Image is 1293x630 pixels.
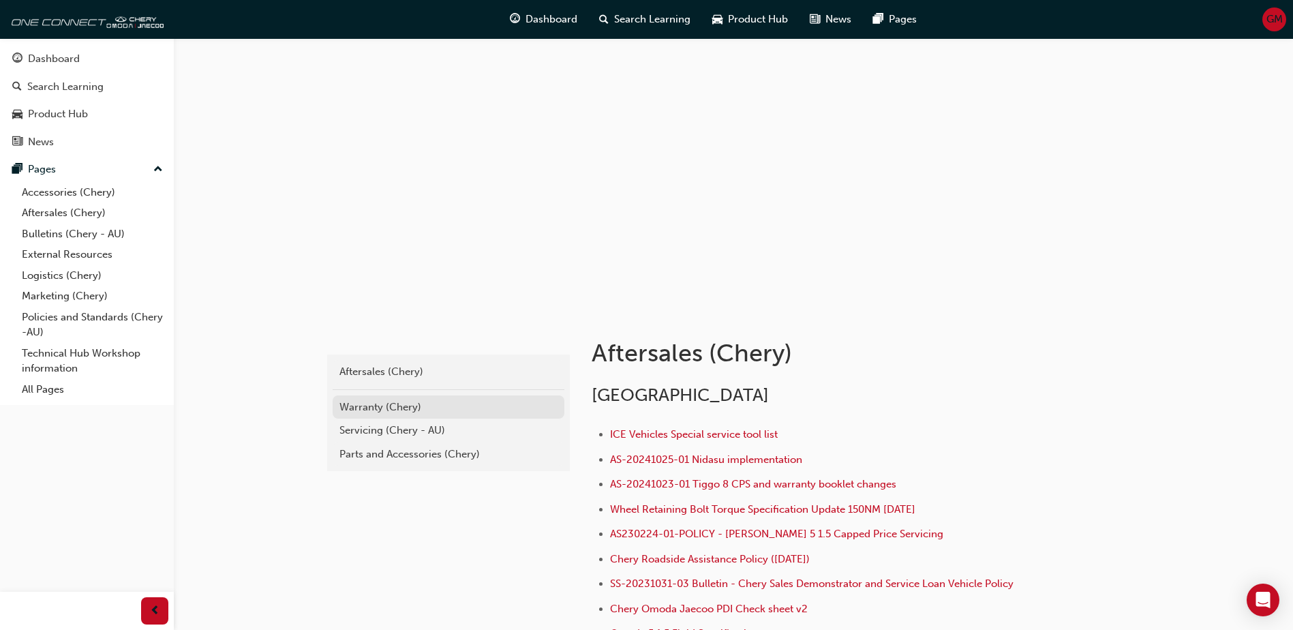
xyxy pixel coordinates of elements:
span: search-icon [12,81,22,93]
div: Search Learning [27,79,104,95]
a: Dashboard [5,46,168,72]
div: Pages [28,162,56,177]
a: Technical Hub Workshop information [16,343,168,379]
span: Product Hub [728,12,788,27]
span: guage-icon [12,53,22,65]
h1: Aftersales (Chery) [592,338,1039,368]
a: search-iconSearch Learning [588,5,701,33]
span: news-icon [810,11,820,28]
button: Pages [5,157,168,182]
span: car-icon [712,11,722,28]
span: pages-icon [12,164,22,176]
a: Bulletins (Chery - AU) [16,224,168,245]
span: up-icon [153,161,163,179]
div: Open Intercom Messenger [1247,584,1279,616]
div: Parts and Accessories (Chery) [339,447,558,462]
span: [GEOGRAPHIC_DATA] [592,385,769,406]
a: SS-20231031-03 Bulletin - Chery Sales Demonstrator and Service Loan Vehicle Policy [610,577,1014,590]
div: Aftersales (Chery) [339,364,558,380]
a: Aftersales (Chery) [16,202,168,224]
a: Search Learning [5,74,168,100]
span: guage-icon [510,11,520,28]
a: Logistics (Chery) [16,265,168,286]
a: Aftersales (Chery) [333,360,564,384]
span: Dashboard [526,12,577,27]
a: Chery Omoda Jaecoo PDI Check sheet v2 [610,603,808,615]
a: car-iconProduct Hub [701,5,799,33]
button: DashboardSearch LearningProduct HubNews [5,44,168,157]
span: Search Learning [614,12,690,27]
div: Servicing (Chery - AU) [339,423,558,438]
a: Warranty (Chery) [333,395,564,419]
div: News [28,134,54,150]
a: Chery Roadside Assistance Policy ([DATE]) [610,553,810,565]
a: AS230224-01-POLICY - [PERSON_NAME] 5 1.5 Capped Price Servicing [610,528,943,540]
a: AS-20241025-01 Nidasu implementation [610,453,802,466]
span: GM [1266,12,1283,27]
div: Dashboard [28,51,80,67]
a: Marketing (Chery) [16,286,168,307]
a: All Pages [16,379,168,400]
span: news-icon [12,136,22,149]
div: Product Hub [28,106,88,122]
a: news-iconNews [799,5,862,33]
a: guage-iconDashboard [499,5,588,33]
a: Policies and Standards (Chery -AU) [16,307,168,343]
span: Pages [889,12,917,27]
span: prev-icon [150,603,160,620]
a: Servicing (Chery - AU) [333,419,564,442]
a: Product Hub [5,102,168,127]
span: News [825,12,851,27]
a: ICE Vehicles Special service tool list [610,428,778,440]
a: Accessories (Chery) [16,182,168,203]
a: Wheel Retaining Bolt Torque Specification Update 150NM [DATE] [610,503,915,515]
a: Parts and Accessories (Chery) [333,442,564,466]
a: News [5,130,168,155]
span: pages-icon [873,11,883,28]
div: Warranty (Chery) [339,400,558,415]
a: AS-20241023-01 Tiggo 8 CPS and warranty booklet changes [610,478,896,490]
a: pages-iconPages [862,5,928,33]
img: oneconnect [7,5,164,33]
a: External Resources [16,244,168,265]
button: GM [1262,7,1286,31]
span: search-icon [599,11,609,28]
span: car-icon [12,108,22,121]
